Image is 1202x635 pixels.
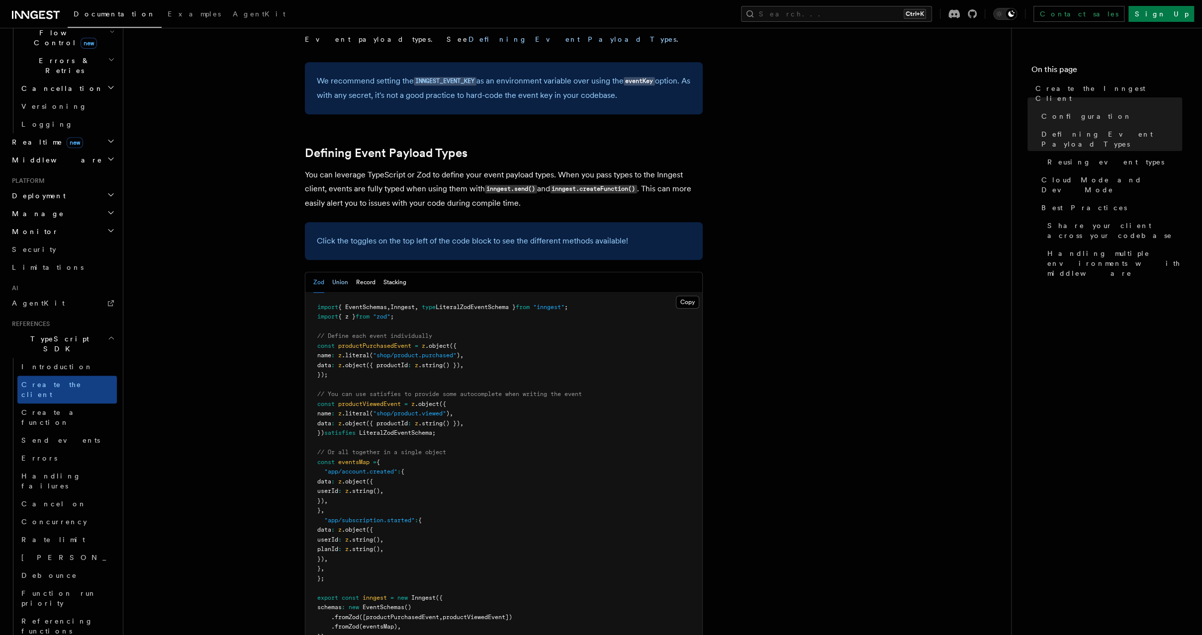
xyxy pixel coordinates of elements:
span: "shop/product.viewed" [373,410,446,417]
span: () }) [443,420,460,427]
span: "inngest" [533,304,564,311]
span: Realtime [8,137,83,147]
span: inngest [363,594,387,601]
span: const [317,459,335,466]
span: productPurchasedEvent [338,342,411,349]
button: Toggle dark mode [993,8,1017,20]
span: AgentKit [233,10,285,18]
span: Referencing functions [21,617,93,635]
span: Deployment [8,191,66,201]
span: const [317,400,335,407]
span: }) [317,429,324,436]
span: , [450,410,453,417]
span: : [415,517,418,524]
a: Defining Event Payload Types [1037,125,1182,153]
span: data [317,526,331,533]
span: Create the Inngest Client [1035,83,1182,103]
span: Share your client across your codebase [1047,221,1182,240]
button: Stacking [383,272,406,293]
span: }; [317,575,324,582]
span: Errors [21,454,57,462]
span: data [317,478,331,485]
span: "app/account.created" [324,468,397,475]
span: : [331,420,335,427]
span: , [460,362,463,369]
span: , [324,556,328,562]
span: Rate limit [21,536,85,544]
span: z [345,546,349,553]
a: Errors [17,449,117,467]
span: Inngest [411,594,436,601]
span: z [422,342,425,349]
span: new [67,137,83,148]
span: : [408,362,411,369]
span: { [401,468,404,475]
a: Security [8,240,117,258]
a: Defining Event Payload Types [468,35,676,43]
a: Defining Event Payload Types [305,146,467,160]
span: , [439,614,443,621]
span: Reusing event types [1047,157,1164,167]
span: productViewedEvent]) [443,614,512,621]
span: ({ [439,400,446,407]
button: Monitor [8,223,117,240]
span: .string [418,362,443,369]
span: : [331,478,335,485]
span: Security [12,245,56,253]
span: // Or all together in a single object [317,449,446,456]
span: AgentKit [12,299,65,307]
button: Copy [676,296,699,309]
button: Record [356,272,375,293]
span: Inngest [390,304,415,311]
span: : [338,487,342,494]
span: // Define each event individually [317,332,432,339]
span: ; [564,304,568,311]
span: z [338,410,342,417]
span: = [390,594,394,601]
span: .fromZod [331,614,359,621]
span: .string [349,487,373,494]
span: z [338,362,342,369]
span: Cancellation [17,83,103,93]
button: Flow Controlnew [17,24,117,52]
span: .fromZod [331,623,359,630]
code: INNGEST_EVENT_KEY [414,77,476,85]
span: { EventSchemas [338,304,387,311]
span: () [373,487,380,494]
span: .object [342,526,366,533]
span: [PERSON_NAME] [21,554,167,561]
a: Introduction [17,358,117,376]
span: () [373,536,380,543]
span: = [404,400,408,407]
p: Event payload types. See . [305,34,687,44]
a: Reusing event types [1043,153,1182,171]
span: TypeScript SDK [8,334,107,354]
span: .object [342,478,366,485]
span: name [317,352,331,359]
span: { z } [338,313,356,320]
span: ( [370,410,373,417]
h4: On this page [1031,64,1182,79]
button: Search...Ctrl+K [741,6,932,22]
a: Create a function [17,403,117,431]
p: You can leverage TypeScript or Zod to define your event payload types. When you pass types to the... [305,168,703,210]
a: Rate limit [17,531,117,549]
span: data [317,362,331,369]
span: planId [317,546,338,553]
button: Deployment [8,187,117,205]
span: Create the client [21,381,82,398]
span: z [411,400,415,407]
span: ( [370,352,373,359]
span: Examples [168,10,221,18]
span: , [415,304,418,311]
span: "zod" [373,313,390,320]
span: .literal [342,410,370,417]
span: type [422,304,436,311]
span: z [338,526,342,533]
span: , [397,623,401,630]
span: z [415,420,418,427]
span: Monitor [8,227,59,237]
a: Concurrency [17,513,117,531]
a: Create the client [17,376,117,403]
button: Errors & Retries [17,52,117,79]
